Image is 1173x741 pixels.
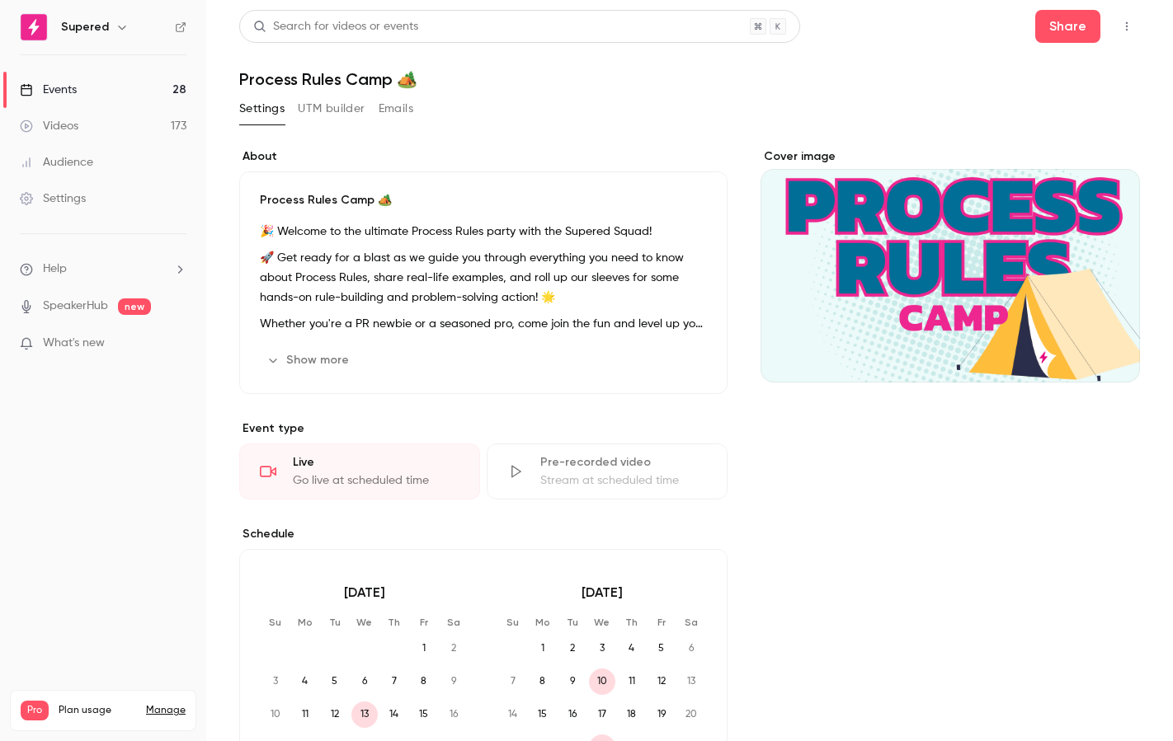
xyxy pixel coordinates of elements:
[292,668,318,695] span: 4
[20,190,86,207] div: Settings
[262,616,289,629] p: Su
[761,148,1140,382] section: Cover image
[411,616,437,629] p: Fr
[440,701,467,728] span: 16
[21,14,47,40] img: Supered
[298,96,365,122] button: UTM builder
[500,583,704,603] p: [DATE]
[260,192,707,209] p: Process Rules Camp 🏕️
[239,443,480,499] div: LiveGo live at scheduled time
[589,668,615,695] span: 10
[43,260,67,278] span: Help
[21,701,49,720] span: Pro
[440,635,467,662] span: 2
[262,701,289,728] span: 10
[559,701,586,728] span: 16
[540,472,707,489] div: Stream at scheduled time
[619,616,645,629] p: Th
[530,668,556,695] span: 8
[43,298,108,315] a: SpeakerHub
[260,222,707,242] p: 🎉 Welcome to the ultimate Process Rules party with the Supered Squad!
[619,635,645,662] span: 4
[500,701,526,728] span: 14
[253,18,418,35] div: Search for videos or events
[262,668,289,695] span: 3
[381,701,407,728] span: 14
[589,701,615,728] span: 17
[559,616,586,629] p: Tu
[322,616,348,629] p: Tu
[118,298,151,315] span: new
[1035,10,1100,43] button: Share
[20,260,186,278] li: help-dropdown-opener
[487,443,728,499] div: Pre-recorded videoStream at scheduled time
[589,616,615,629] p: We
[59,704,136,717] span: Plan usage
[293,454,459,471] div: Live
[411,668,437,695] span: 8
[530,616,556,629] p: Mo
[292,701,318,728] span: 11
[411,635,437,662] span: 1
[20,118,78,134] div: Videos
[559,668,586,695] span: 9
[648,616,675,629] p: Fr
[293,472,459,489] div: Go live at scheduled time
[20,154,93,171] div: Audience
[61,19,109,35] h6: Supered
[440,616,467,629] p: Sa
[530,701,556,728] span: 15
[260,347,359,373] button: Show more
[678,616,704,629] p: Sa
[559,635,586,662] span: 2
[43,335,105,352] span: What's new
[322,668,348,695] span: 5
[411,701,437,728] span: 15
[292,616,318,629] p: Mo
[167,336,186,351] iframe: Noticeable Trigger
[239,96,285,122] button: Settings
[440,668,467,695] span: 9
[239,526,728,542] p: Schedule
[146,704,186,717] a: Manage
[260,314,707,334] p: Whether you're a PR newbie or a seasoned pro, come join the fun and level up your skills with us! 🎩💼
[648,635,675,662] span: 5
[260,248,707,307] p: 🚀 Get ready for a blast as we guide you through everything you need to know about Process Rules, ...
[589,635,615,662] span: 3
[351,668,378,695] span: 6
[678,635,704,662] span: 6
[619,701,645,728] span: 18
[500,668,526,695] span: 7
[351,701,378,728] span: 13
[262,583,467,603] p: [DATE]
[648,668,675,695] span: 12
[379,96,413,122] button: Emails
[648,701,675,728] span: 19
[530,635,556,662] span: 1
[761,148,1140,165] label: Cover image
[381,668,407,695] span: 7
[351,616,378,629] p: We
[678,668,704,695] span: 13
[322,701,348,728] span: 12
[381,616,407,629] p: Th
[619,668,645,695] span: 11
[500,616,526,629] p: Su
[20,82,77,98] div: Events
[239,69,1140,89] h1: Process Rules Camp 🏕️
[678,701,704,728] span: 20
[540,454,707,471] div: Pre-recorded video
[239,420,728,437] p: Event type
[239,148,728,165] label: About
